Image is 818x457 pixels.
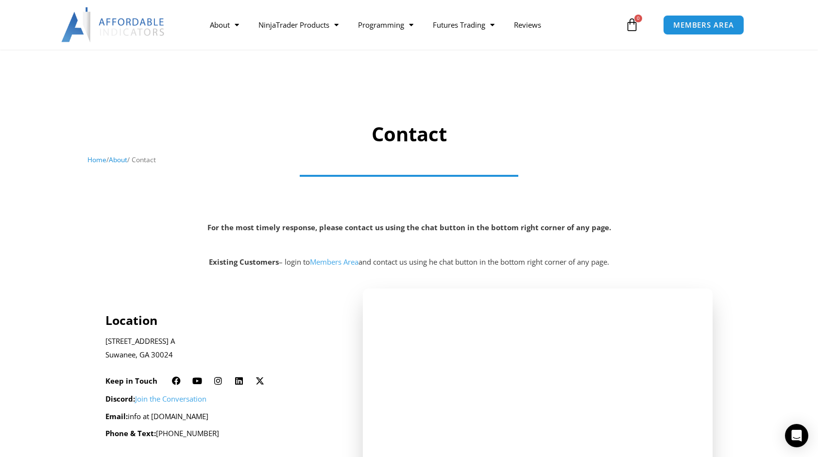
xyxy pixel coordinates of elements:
p: [STREET_ADDRESS] A Suwanee, GA 30024 [105,335,337,362]
div: Open Intercom Messenger [785,424,808,447]
strong: Existing Customers [209,257,279,267]
nav: Breadcrumb [87,153,731,166]
a: Home [87,155,106,164]
img: LogoAI | Affordable Indicators – NinjaTrader [61,7,166,42]
a: About [109,155,127,164]
strong: Phone & Text: [105,428,156,438]
h6: Keep in Touch [105,376,157,386]
p: [PHONE_NUMBER] [105,427,337,440]
a: Join the Conversation [135,394,206,404]
strong: Email: [105,411,128,421]
a: Futures Trading [423,14,504,36]
a: Members Area [310,257,358,267]
p: – login to and contact us using he chat button in the bottom right corner of any page. [5,255,813,269]
a: Programming [348,14,423,36]
a: MEMBERS AREA [663,15,744,35]
a: Reviews [504,14,551,36]
h1: Contact [87,120,731,148]
span: 0 [634,15,642,22]
strong: Discord: [105,394,135,404]
a: 0 [611,11,653,39]
nav: Menu [200,14,623,36]
a: About [200,14,249,36]
h4: Location [105,313,337,327]
p: info at [DOMAIN_NAME] [105,410,337,423]
a: NinjaTrader Products [249,14,348,36]
span: MEMBERS AREA [673,21,734,29]
strong: For the most timely response, please contact us using the chat button in the bottom right corner ... [207,222,611,232]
